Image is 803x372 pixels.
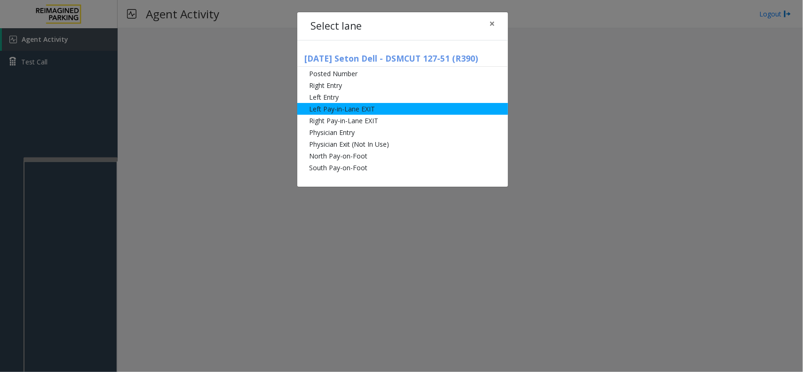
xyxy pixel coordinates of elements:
li: Physician Entry [297,127,508,138]
li: Left Pay-in-Lane EXIT [297,103,508,115]
span: × [489,17,495,30]
li: Left Entry [297,91,508,103]
li: South Pay-on-Foot [297,162,508,174]
h5: [DATE] Seton Dell - DSMCUT 127-51 (R390) [297,54,508,67]
li: Right Pay-in-Lane EXIT [297,115,508,127]
li: Physician Exit (Not In Use) [297,138,508,150]
h4: Select lane [310,19,362,34]
li: Right Entry [297,79,508,91]
li: North Pay-on-Foot [297,150,508,162]
button: Close [483,12,501,35]
li: Posted Number [297,68,508,79]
